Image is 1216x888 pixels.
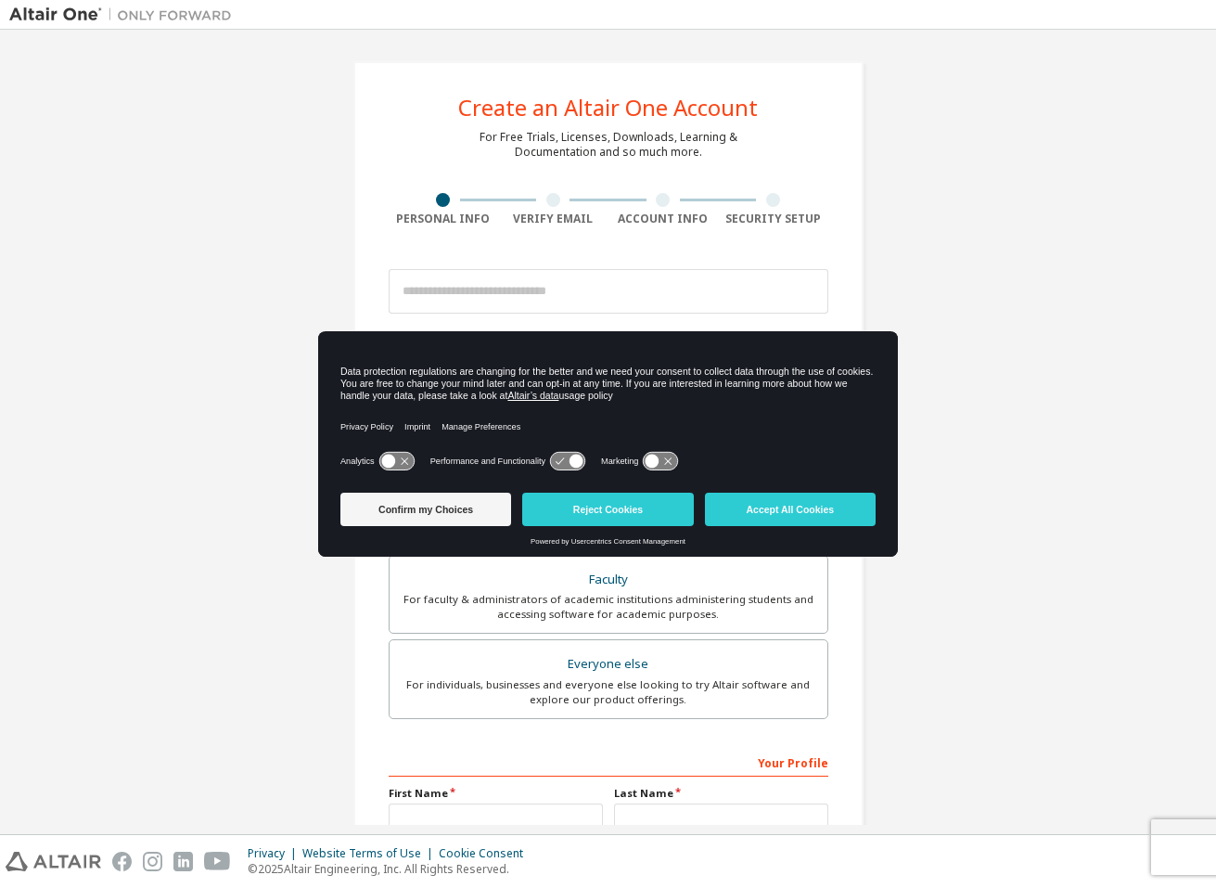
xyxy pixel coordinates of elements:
div: Personal Info [389,212,499,226]
div: Faculty [401,567,816,593]
img: Altair One [9,6,241,24]
div: For individuals, businesses and everyone else looking to try Altair software and explore our prod... [401,677,816,707]
img: altair_logo.svg [6,852,101,871]
div: Verify Email [498,212,608,226]
div: For faculty & administrators of academic institutions administering students and accessing softwa... [401,592,816,622]
div: Your Profile [389,747,828,777]
img: linkedin.svg [173,852,193,871]
img: facebook.svg [112,852,132,871]
div: Everyone else [401,651,816,677]
div: Create an Altair One Account [458,97,758,119]
label: Last Name [614,786,828,801]
img: instagram.svg [143,852,162,871]
p: © 2025 Altair Engineering, Inc. All Rights Reserved. [248,861,534,877]
div: Privacy [248,846,302,861]
div: For Free Trials, Licenses, Downloads, Learning & Documentation and so much more. [480,130,737,160]
div: Website Terms of Use [302,846,439,861]
div: Account Info [608,212,719,226]
img: youtube.svg [204,852,231,871]
label: First Name [389,786,603,801]
div: Security Setup [718,212,828,226]
div: Cookie Consent [439,846,534,861]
